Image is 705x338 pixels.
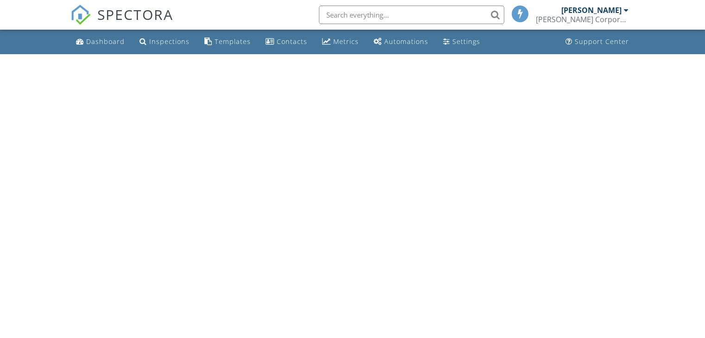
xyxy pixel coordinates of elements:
[97,5,173,24] span: SPECTORA
[370,33,432,50] a: Automations (Basic)
[319,6,504,24] input: Search everything...
[201,33,254,50] a: Templates
[384,37,428,46] div: Automations
[215,37,251,46] div: Templates
[536,15,629,24] div: Rumpke Corporate Facilities
[562,33,633,50] a: Support Center
[72,33,128,50] a: Dashboard
[277,37,307,46] div: Contacts
[452,37,480,46] div: Settings
[136,33,193,50] a: Inspections
[561,6,622,15] div: [PERSON_NAME]
[262,33,311,50] a: Contacts
[70,13,173,32] a: SPECTORA
[575,37,629,46] div: Support Center
[439,33,484,50] a: Settings
[149,37,190,46] div: Inspections
[86,37,125,46] div: Dashboard
[70,5,91,25] img: The Best Home Inspection Software - Spectora
[333,37,359,46] div: Metrics
[318,33,362,50] a: Metrics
